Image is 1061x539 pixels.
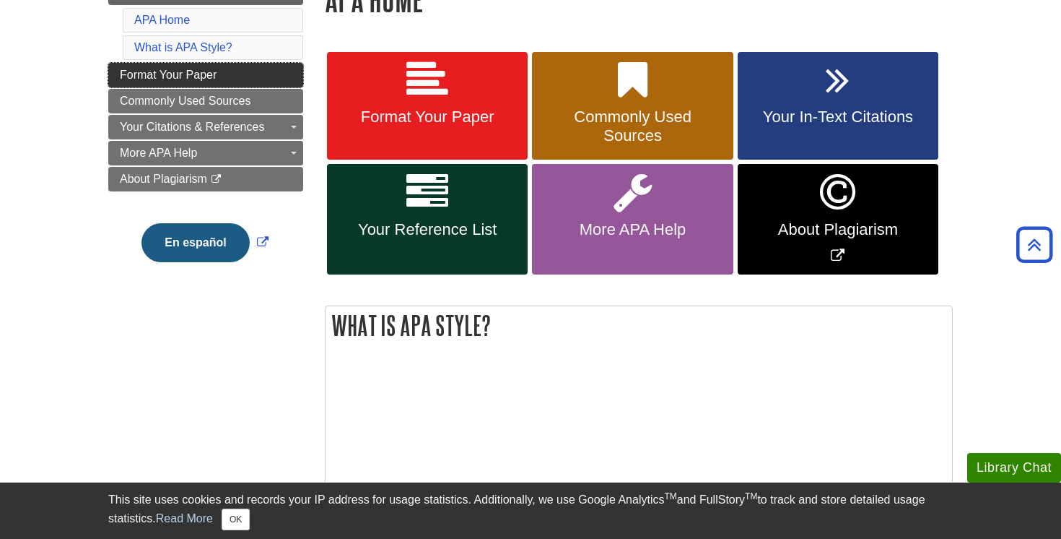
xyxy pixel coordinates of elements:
h2: What is APA Style? [326,306,952,345]
div: This site uses cookies and records your IP address for usage statistics. Additionally, we use Goo... [108,491,953,530]
button: En español [141,223,249,262]
sup: TM [745,491,757,501]
span: Your Reference List [338,220,517,239]
a: Back to Top [1011,235,1057,254]
span: About Plagiarism [120,173,207,185]
a: Your Citations & References [108,115,303,139]
a: Commonly Used Sources [532,52,733,160]
span: Format Your Paper [120,69,217,81]
button: Library Chat [967,453,1061,483]
a: What is APA Style? [134,41,232,53]
span: Commonly Used Sources [120,95,250,107]
a: Your Reference List [327,164,528,275]
a: Link opens in new window [738,164,938,275]
span: More APA Help [543,220,722,239]
span: Format Your Paper [338,108,517,126]
a: More APA Help [108,141,303,165]
a: Commonly Used Sources [108,89,303,113]
a: Link opens in new window [138,236,271,249]
a: About Plagiarism [108,167,303,191]
i: This link opens in a new window [210,175,222,184]
a: Your In-Text Citations [738,52,938,160]
span: Your In-Text Citations [748,108,927,126]
a: Format Your Paper [108,63,303,87]
a: APA Home [134,14,190,26]
span: More APA Help [120,147,197,159]
sup: TM [664,491,676,501]
a: Read More [156,512,213,525]
a: More APA Help [532,164,733,275]
span: Your Citations & References [120,121,264,133]
a: Format Your Paper [327,52,528,160]
span: Commonly Used Sources [543,108,722,145]
button: Close [222,509,250,530]
span: About Plagiarism [748,220,927,239]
